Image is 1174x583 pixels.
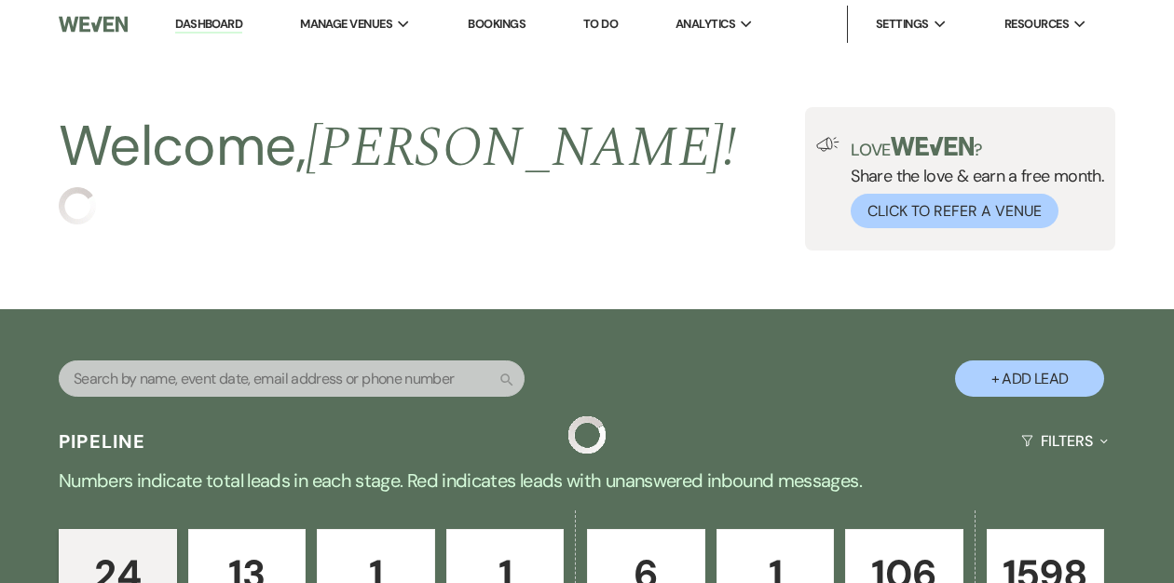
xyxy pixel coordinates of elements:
a: To Do [583,16,618,32]
span: Settings [876,15,929,34]
img: loading spinner [59,187,96,224]
p: Love ? [851,137,1104,158]
span: [PERSON_NAME] ! [306,105,736,191]
h2: Welcome, [59,107,736,187]
div: Share the love & earn a free month. [840,137,1104,228]
input: Search by name, event date, email address or phone number [59,360,525,397]
a: Bookings [468,16,526,32]
button: Filters [1014,416,1115,466]
span: Manage Venues [300,15,392,34]
button: + Add Lead [955,360,1104,397]
img: loading spinner [568,416,606,454]
img: loud-speaker-illustration.svg [816,137,840,152]
span: Analytics [676,15,735,34]
img: weven-logo-green.svg [891,137,974,156]
a: Dashboard [175,16,242,34]
h3: Pipeline [59,428,146,454]
span: Resources [1004,15,1069,34]
img: Weven Logo [59,5,128,44]
button: Click to Refer a Venue [851,194,1058,228]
